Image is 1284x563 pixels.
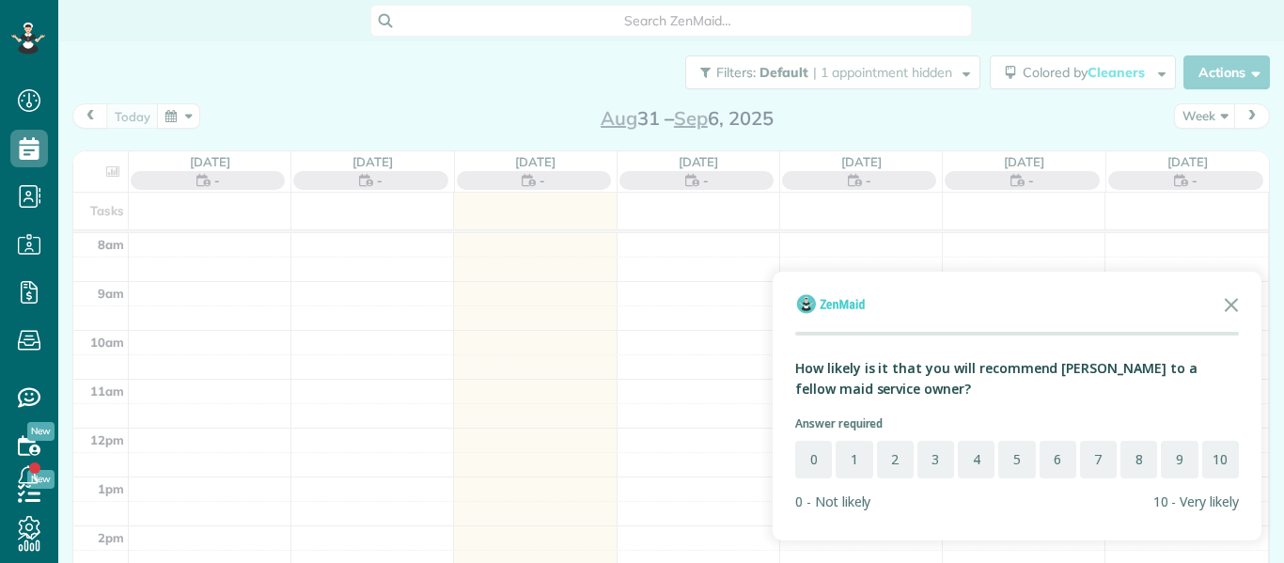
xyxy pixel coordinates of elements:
button: 8 [1120,441,1157,478]
button: 4 [958,441,994,478]
div: 10 - Very likely [1153,493,1239,510]
div: Survey [773,272,1261,540]
button: 9 [1161,441,1198,478]
p: Answer required [795,414,1239,433]
div: How likely is it that you will recommend [PERSON_NAME] to a fellow maid service owner? [795,358,1239,399]
img: Company logo [795,292,867,315]
button: 3 [917,441,954,478]
button: 2 [877,441,914,478]
button: 10 [1202,441,1239,478]
button: 6 [1040,441,1076,478]
button: 7 [1080,441,1117,478]
div: 0 - Not likely [795,493,870,510]
button: 0 [795,441,832,478]
span: New [27,422,55,441]
button: Close the survey [1213,285,1250,322]
button: 1 [836,441,872,478]
button: 5 [998,441,1035,478]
